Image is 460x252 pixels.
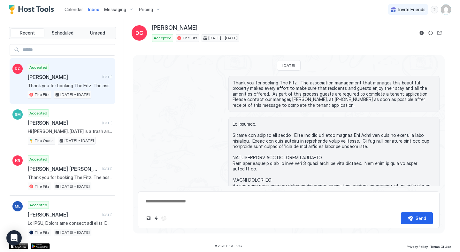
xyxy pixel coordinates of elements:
[34,92,50,98] span: The Fitz
[34,138,54,144] span: The Oasis
[20,44,115,55] input: Input Field
[65,6,83,13] a: Calendar
[28,211,100,218] span: [PERSON_NAME]
[9,5,57,14] a: Host Tools Logo
[9,27,116,39] div: tab-group
[430,243,451,249] a: Terms Of Use
[28,129,112,134] span: Hi [PERSON_NAME], [DATE] is a trash and recycling pick-up day. If you're able, please bring the t...
[60,184,90,189] span: [DATE] - [DATE]
[60,92,90,98] span: [DATE] - [DATE]
[28,175,112,180] span: Thank you for booking The Fitz. The association management that manages this beautiful property m...
[135,29,143,37] span: DG
[28,166,100,172] span: [PERSON_NAME] [PERSON_NAME]
[152,24,197,32] span: [PERSON_NAME]
[102,121,112,125] span: [DATE]
[407,245,428,248] span: Privacy Policy
[9,243,28,249] a: App Store
[214,244,242,248] span: © 2025 Host Tools
[15,112,21,117] span: SM
[208,35,238,41] span: [DATE] - [DATE]
[418,29,425,37] button: Reservation information
[28,74,100,80] span: [PERSON_NAME]
[427,29,434,37] button: Sync reservation
[88,6,99,13] a: Inbox
[90,30,105,36] span: Unread
[182,35,197,41] span: The Fitz
[11,28,44,37] button: Recent
[15,203,20,209] span: ML
[145,215,152,222] button: Upload image
[102,167,112,171] span: [DATE]
[60,230,90,235] span: [DATE] - [DATE]
[430,245,451,248] span: Terms Of Use
[29,110,47,116] span: Accepted
[52,30,73,36] span: Scheduled
[65,7,83,12] span: Calendar
[407,243,428,249] a: Privacy Policy
[34,184,50,189] span: The Fitz
[6,230,22,246] div: Open Intercom Messenger
[102,213,112,217] span: [DATE]
[29,202,47,208] span: Accepted
[20,30,35,36] span: Recent
[65,138,94,144] span: [DATE] - [DATE]
[431,6,438,13] div: menu
[34,230,50,235] span: The Fitz
[416,215,426,222] div: Send
[102,75,112,79] span: [DATE]
[28,220,112,226] span: Lo IPSU, Dolors ame consect adi elits. Do'ei tempori utl etdo magnaa Eni Admi ven quis no exer ul...
[15,158,20,163] span: KR
[233,80,435,108] span: Thank you for booking The Fitz. The association management that manages this beautiful property m...
[29,65,47,70] span: Accepted
[28,120,100,126] span: [PERSON_NAME]
[139,7,153,12] span: Pricing
[152,215,160,222] button: Quick reply
[436,29,443,37] button: Open reservation
[282,63,295,68] span: [DATE]
[80,28,114,37] button: Unread
[88,7,99,12] span: Inbox
[398,7,425,12] span: Invite Friends
[15,66,21,72] span: DG
[441,4,451,15] div: User profile
[29,156,47,162] span: Accepted
[104,7,126,12] span: Messaging
[46,28,80,37] button: Scheduled
[154,35,172,41] span: Accepted
[28,83,112,89] span: Thank you for booking The Fitz. The association management that manages this beautiful property m...
[31,243,50,249] a: Google Play Store
[401,212,433,224] button: Send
